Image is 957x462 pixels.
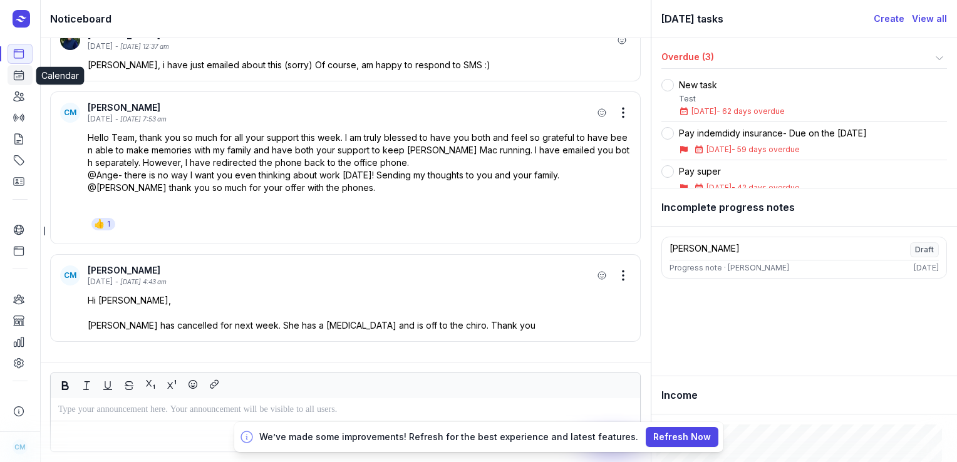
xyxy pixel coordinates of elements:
[910,242,939,257] span: Draft
[732,183,800,192] span: - 42 days overdue
[651,376,957,414] div: Income
[670,263,789,273] div: Progress note · [PERSON_NAME]
[653,429,711,444] span: Refresh Now
[107,219,110,229] div: 1
[36,67,85,85] div: Calendar
[679,127,867,140] div: Pay indemdidy insurance- Due on the [DATE]
[914,263,939,273] div: [DATE]
[912,11,947,26] a: View all
[88,131,631,169] p: Hello Team, thank you so much for all your support this week. I am truly blessed to have you both...
[115,115,167,124] div: - [DATE] 7:53 am
[88,114,113,124] div: [DATE]
[670,242,740,257] div: [PERSON_NAME]
[661,10,874,28] div: [DATE] tasks
[88,182,631,194] p: @[PERSON_NAME] thank you so much for your offer with the phones.
[88,264,593,277] div: [PERSON_NAME]
[691,106,716,116] span: [DATE]
[679,79,785,91] div: New task
[259,431,638,443] p: We’ve made some improvements! Refresh for the best experience and latest features.
[88,59,631,71] p: [PERSON_NAME], i have just emailed about this (sorry) Of course, am happy to respond to SMS :)
[115,277,167,287] div: - [DATE] 4:43 am
[732,145,800,154] span: - 59 days overdue
[706,145,732,154] span: [DATE]
[88,294,631,307] p: Hi [PERSON_NAME],
[88,169,631,182] p: @Ange- there is no way I want you even thinking about work [DATE]! Sending my thoughts to you and...
[661,237,947,279] a: [PERSON_NAME]DraftProgress note · [PERSON_NAME][DATE]
[88,41,113,51] div: [DATE]
[115,42,169,51] div: - [DATE] 12:37 am
[64,270,76,280] span: CM
[661,51,932,66] div: Overdue (3)
[60,30,80,50] img: User profile image
[88,101,593,114] div: [PERSON_NAME]
[64,108,76,118] span: CM
[94,218,105,230] div: 👍
[88,319,631,332] p: [PERSON_NAME] has cancelled for next week. She has a [MEDICAL_DATA] and is off to the chiro. Than...
[874,11,904,26] a: Create
[679,165,800,178] div: Pay super
[679,94,785,104] div: Test
[88,277,113,287] div: [DATE]
[651,188,957,227] div: Incomplete progress notes
[706,183,732,192] span: [DATE]
[646,427,718,447] button: Refresh Now
[716,106,785,116] span: - 62 days overdue
[14,439,26,454] span: CM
